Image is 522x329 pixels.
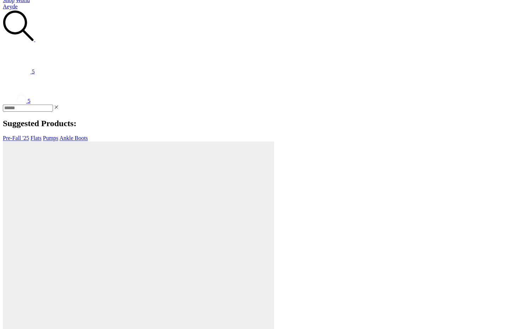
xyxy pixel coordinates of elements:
[3,135,29,141] a: Pre-Fall '25
[30,135,41,141] a: Flats
[43,135,59,141] a: Pumps
[32,69,35,75] span: 5
[3,4,18,10] a: Aeyde
[17,98,30,104] a: 5
[28,98,30,104] span: 5
[54,106,58,109] img: close.svg
[3,119,519,128] h2: Suggested Products:
[59,135,88,141] a: Ankle Boots
[3,43,519,75] a: 5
